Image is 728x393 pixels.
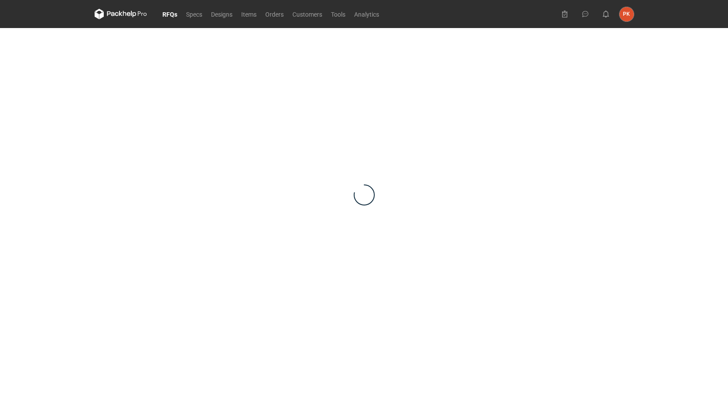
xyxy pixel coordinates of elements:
[182,9,207,19] a: Specs
[207,9,237,19] a: Designs
[350,9,383,19] a: Analytics
[237,9,261,19] a: Items
[619,7,634,21] div: Paulina Kempara
[619,7,634,21] button: PK
[158,9,182,19] a: RFQs
[327,9,350,19] a: Tools
[261,9,288,19] a: Orders
[288,9,327,19] a: Customers
[95,9,147,19] svg: Packhelp Pro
